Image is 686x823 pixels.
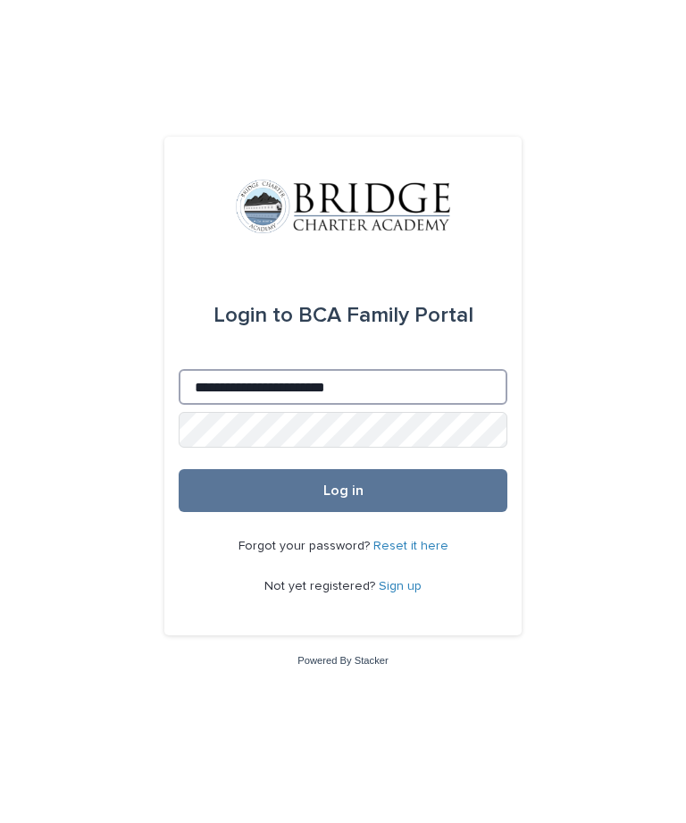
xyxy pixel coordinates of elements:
[373,540,448,552] a: Reset it here
[323,483,364,498] span: Log in
[297,655,388,666] a: Powered By Stacker
[213,290,473,340] div: BCA Family Portal
[379,580,422,592] a: Sign up
[238,540,373,552] span: Forgot your password?
[264,580,379,592] span: Not yet registered?
[213,305,293,326] span: Login to
[179,469,507,512] button: Log in
[236,180,450,233] img: V1C1m3IdTEidaUdm9Hs0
